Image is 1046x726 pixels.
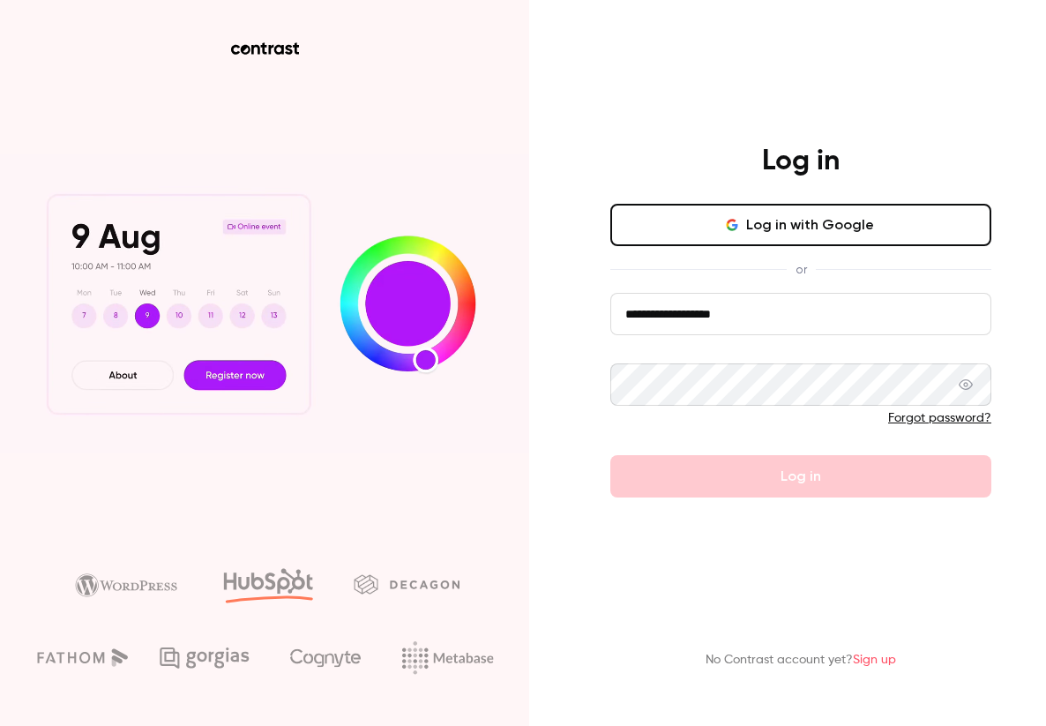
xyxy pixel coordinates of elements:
[610,204,991,246] button: Log in with Google
[888,412,991,424] a: Forgot password?
[853,654,896,666] a: Sign up
[706,651,896,670] p: No Contrast account yet?
[354,574,459,594] img: decagon
[787,260,816,279] span: or
[762,144,840,179] h4: Log in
